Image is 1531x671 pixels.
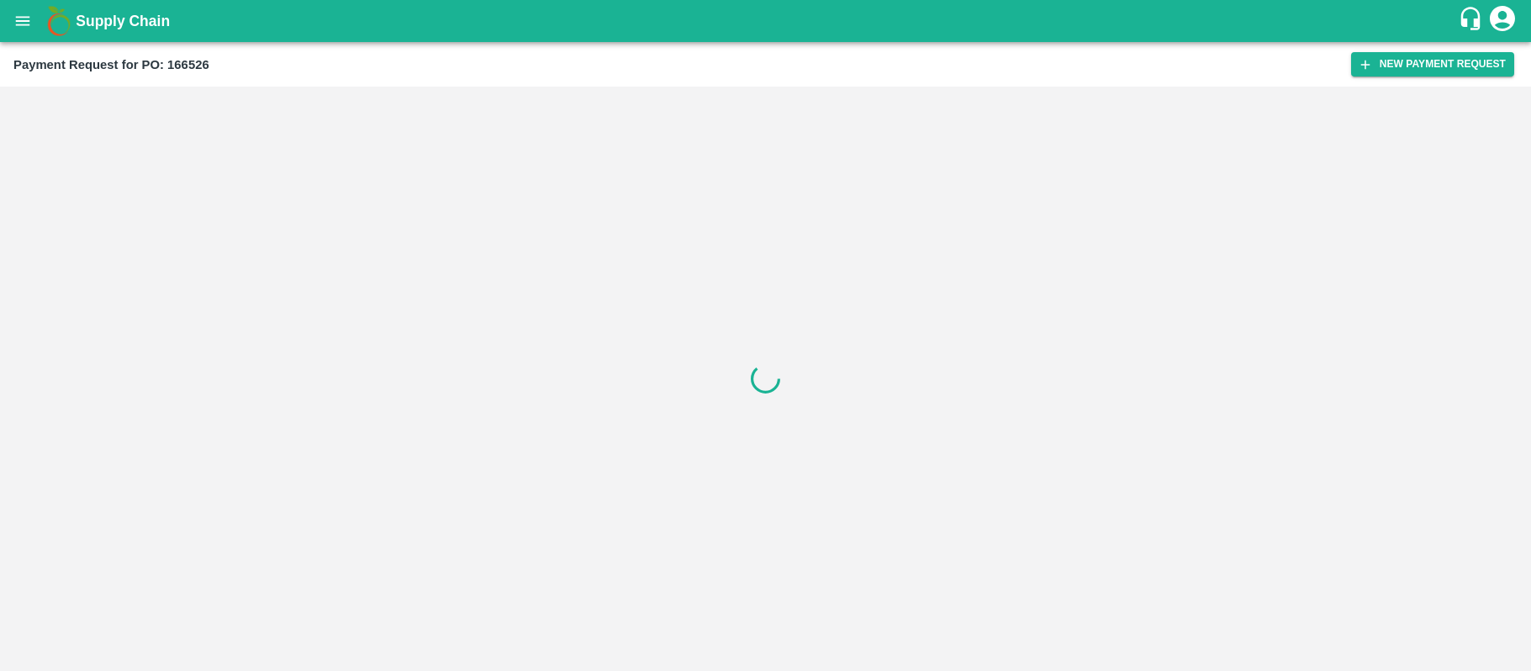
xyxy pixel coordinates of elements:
[76,13,170,29] b: Supply Chain
[13,58,209,71] b: Payment Request for PO: 166526
[76,9,1458,33] a: Supply Chain
[1351,52,1514,77] button: New Payment Request
[3,2,42,40] button: open drawer
[1458,6,1487,36] div: customer-support
[1487,3,1518,39] div: account of current user
[42,4,76,38] img: logo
